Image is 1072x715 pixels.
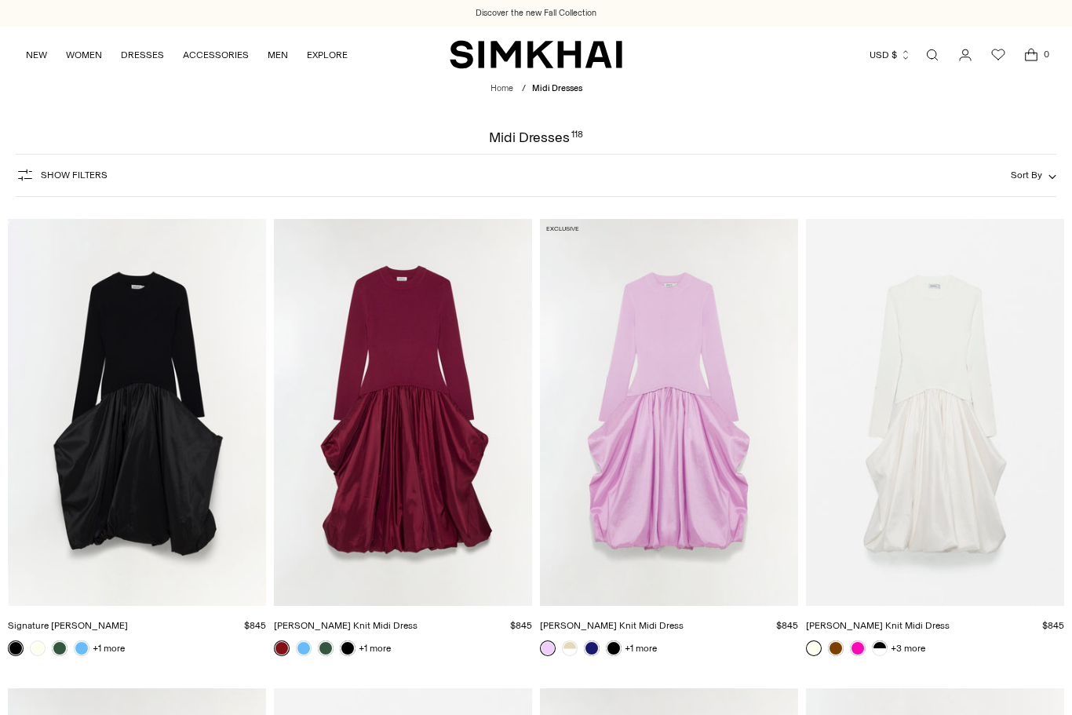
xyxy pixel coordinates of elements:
h1: Midi Dresses [489,130,582,144]
span: 0 [1039,47,1053,61]
a: Signature [PERSON_NAME] [8,620,128,631]
span: $845 [244,620,266,631]
span: Show Filters [41,170,108,181]
a: WOMEN [66,38,102,72]
span: $845 [510,620,532,631]
a: +1 more [359,637,391,659]
a: ACCESSORIES [183,38,249,72]
a: Home [490,83,513,93]
a: Kenlie Taffeta Knit Midi Dress [806,219,1064,607]
nav: breadcrumbs [490,82,582,96]
span: $845 [1042,620,1064,631]
a: NEW [26,38,47,72]
a: Open search modal [917,39,948,71]
a: +1 more [93,637,125,659]
a: [PERSON_NAME] Knit Midi Dress [806,620,950,631]
a: Signature Kenlie Dress [8,219,266,607]
div: 118 [571,130,583,144]
a: +3 more [891,637,925,659]
a: SIMKHAI [450,39,622,70]
a: Open cart modal [1015,39,1047,71]
button: Sort By [1011,166,1056,184]
a: EXPLORE [307,38,348,72]
a: Kenlie Taffeta Knit Midi Dress [540,219,798,607]
a: Go to the account page [950,39,981,71]
a: DRESSES [121,38,164,72]
a: [PERSON_NAME] Knit Midi Dress [274,620,417,631]
a: MEN [268,38,288,72]
span: $845 [776,620,798,631]
a: +1 more [625,637,657,659]
a: Discover the new Fall Collection [476,7,596,20]
a: [PERSON_NAME] Knit Midi Dress [540,620,684,631]
button: Show Filters [16,162,108,188]
span: Sort By [1011,170,1042,181]
button: USD $ [870,38,911,72]
span: Midi Dresses [532,83,582,93]
div: / [522,82,526,96]
a: Kenlie Taffeta Knit Midi Dress [274,219,532,607]
a: Wishlist [983,39,1014,71]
